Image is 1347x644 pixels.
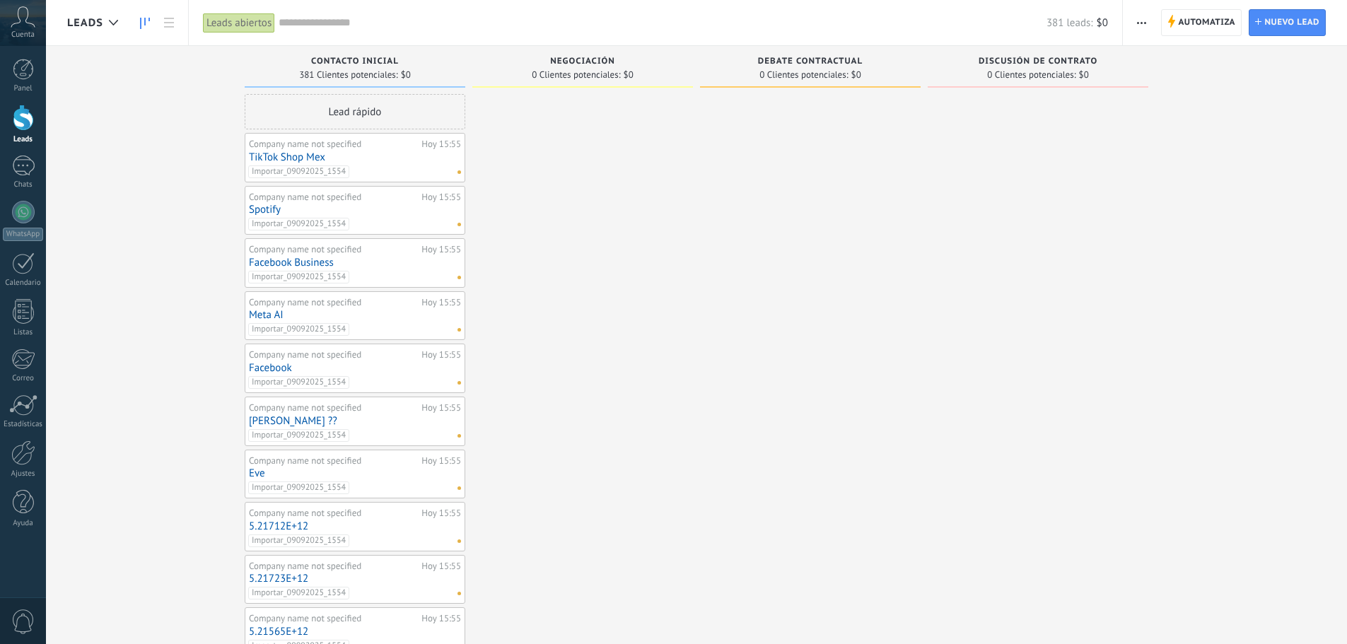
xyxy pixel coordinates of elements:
span: Importar_09092025_1554 [248,323,349,336]
div: Listas [3,328,44,337]
span: No hay nada asignado [457,486,461,490]
span: Company name not specified [249,296,361,308]
div: Debate contractual [707,57,914,69]
div: WhatsApp [3,228,43,241]
span: Company name not specified [249,191,361,203]
span: Automatiza [1178,10,1235,35]
span: Importar_09092025_1554 [248,429,349,442]
span: Importar_09092025_1554 [248,534,349,547]
span: Company name not specified [249,349,361,361]
span: Importar_09092025_1554 [248,218,349,230]
span: Leads [67,16,103,30]
a: Automatiza [1161,9,1242,36]
span: No hay nada asignado [457,223,461,226]
span: No hay nada asignado [457,539,461,543]
span: No hay nada asignado [457,434,461,438]
span: Importar_09092025_1554 [248,587,349,599]
span: 0 Clientes potenciales: [759,71,848,79]
div: Hoy 15:55 [421,455,461,467]
a: Nuevo lead [1249,9,1326,36]
span: No hay nada asignado [457,276,461,279]
span: $0 [624,71,634,79]
div: Hoy 15:55 [421,244,461,255]
div: Hoy 15:55 [421,349,461,361]
div: Lead rápido [245,94,465,129]
div: Hoy 15:55 [421,192,461,203]
div: Estadísticas [3,420,44,429]
div: Panel [3,84,44,93]
div: Leads [3,135,44,144]
div: Hoy 15:55 [421,613,461,624]
div: Hoy 15:55 [421,508,461,519]
span: 0 Clientes potenciales: [987,71,1075,79]
span: Company name not specified [249,243,361,255]
span: 0 Clientes potenciales: [532,71,620,79]
span: Importar_09092025_1554 [248,481,349,494]
div: Hoy 15:55 [421,561,461,572]
a: Facebook Business [249,257,461,269]
div: Ajustes [3,469,44,479]
div: Discusión de contrato [935,57,1141,69]
div: Calendario [3,279,44,288]
span: Importar_09092025_1554 [248,165,349,178]
a: Eve [249,467,461,479]
div: Ayuda [3,519,44,528]
a: 5.21723E+12 [249,573,461,585]
span: Negociación [550,57,615,66]
span: Cuenta [11,30,35,40]
div: Hoy 15:55 [421,402,461,414]
span: 381 Clientes potenciales: [299,71,397,79]
span: Company name not specified [249,612,361,624]
span: Company name not specified [249,507,361,519]
span: Importar_09092025_1554 [248,376,349,389]
span: Company name not specified [249,402,361,414]
span: 381 leads: [1046,16,1093,30]
a: 5.21712E+12 [249,520,461,532]
span: No hay nada asignado [457,170,461,174]
span: Importar_09092025_1554 [248,271,349,283]
div: Negociación [479,57,686,69]
a: TikTok Shop Mex [249,151,461,163]
div: Contacto inicial [252,57,458,69]
div: Correo [3,374,44,383]
span: $0 [1079,71,1089,79]
span: No hay nada asignado [457,381,461,385]
span: Debate contractual [758,57,863,66]
span: Nuevo lead [1264,10,1319,35]
div: Hoy 15:55 [421,139,461,150]
span: Company name not specified [249,560,361,572]
a: Meta AI [249,309,461,321]
div: Hoy 15:55 [421,297,461,308]
span: Company name not specified [249,455,361,467]
span: $0 [401,71,411,79]
span: Company name not specified [249,138,361,150]
span: $0 [1097,16,1108,30]
a: Spotify [249,204,461,216]
span: Discusión de contrato [979,57,1097,66]
span: $0 [851,71,861,79]
div: Leads abiertos [203,13,275,33]
span: Contacto inicial [311,57,399,66]
a: Facebook [249,362,461,374]
div: Chats [3,180,44,189]
a: 5.21565E+12 [249,626,461,638]
span: No hay nada asignado [457,328,461,332]
a: [PERSON_NAME] ?? [249,415,461,427]
span: No hay nada asignado [457,592,461,595]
